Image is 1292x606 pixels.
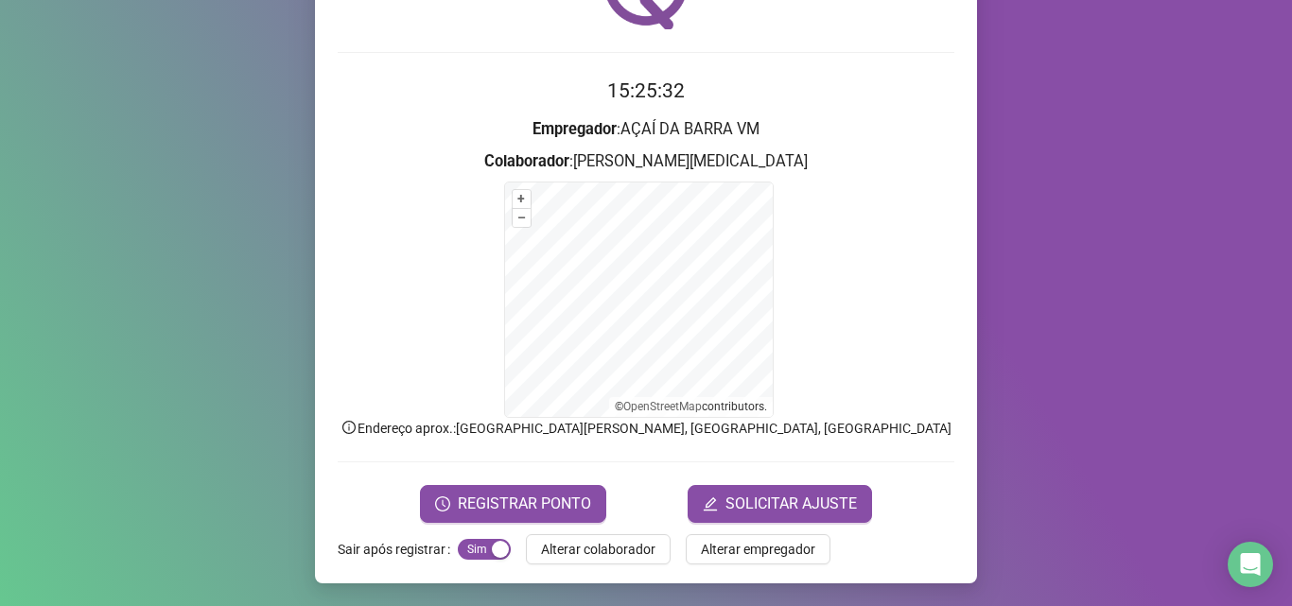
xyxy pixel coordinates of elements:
span: info-circle [340,419,358,436]
h3: : [PERSON_NAME][MEDICAL_DATA] [338,149,954,174]
li: © contributors. [615,400,767,413]
strong: Empregador [533,120,617,138]
time: 15:25:32 [607,79,685,102]
button: editSOLICITAR AJUSTE [688,485,872,523]
button: Alterar empregador [686,534,830,564]
p: Endereço aprox. : [GEOGRAPHIC_DATA][PERSON_NAME], [GEOGRAPHIC_DATA], [GEOGRAPHIC_DATA] [338,418,954,439]
span: Alterar empregador [701,539,815,560]
span: Alterar colaborador [541,539,655,560]
span: REGISTRAR PONTO [458,493,591,515]
button: Alterar colaborador [526,534,671,564]
strong: Colaborador [484,152,569,170]
div: Open Intercom Messenger [1228,542,1273,587]
button: – [513,209,531,227]
h3: : AÇAÍ DA BARRA VM [338,117,954,142]
span: clock-circle [435,496,450,511]
button: REGISTRAR PONTO [420,485,606,523]
button: + [513,190,531,208]
a: OpenStreetMap [623,400,702,413]
label: Sair após registrar [338,534,458,564]
span: SOLICITAR AJUSTE [725,493,857,515]
span: edit [703,496,718,511]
